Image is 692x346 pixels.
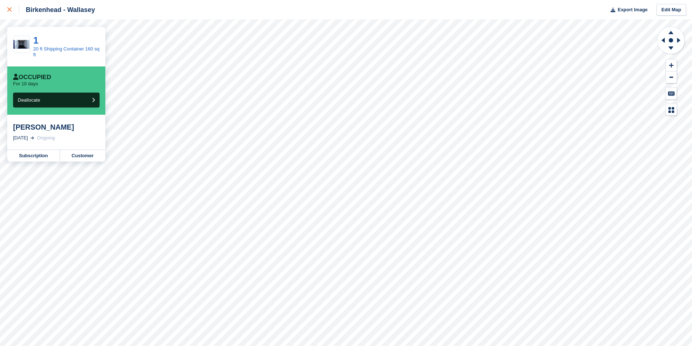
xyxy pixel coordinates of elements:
[80,43,122,48] div: Keywords by Traffic
[12,12,17,17] img: logo_orange.svg
[19,19,80,25] div: Domain: [DOMAIN_NAME]
[656,4,686,16] a: Edit Map
[13,123,100,131] div: [PERSON_NAME]
[33,35,39,46] a: 1
[13,74,51,81] div: Occupied
[666,60,677,72] button: Zoom In
[666,104,677,116] button: Map Legend
[18,97,40,103] span: Deallocate
[606,4,648,16] button: Export Image
[20,12,36,17] div: v 4.0.24
[618,6,647,13] span: Export Image
[7,150,60,162] a: Subscription
[31,137,34,139] img: arrow-right-light-icn-cde0832a797a2874e46488d9cf13f60e5c3a73dbe684e267c42b8395dfbc2abf.svg
[13,134,28,142] div: [DATE]
[666,72,677,84] button: Zoom Out
[33,46,100,57] a: 20 ft Shipping Container 160 sq ft
[666,87,677,99] button: Keyboard Shortcuts
[12,19,17,25] img: website_grey.svg
[19,5,95,14] div: Birkenhead - Wallasey
[28,43,65,48] div: Domain Overview
[60,150,105,162] a: Customer
[13,81,38,87] p: For 10 days
[13,40,29,49] img: dji_fly_20250523_133306_0275_1748718634455_photo.JPG
[20,42,25,48] img: tab_domain_overview_orange.svg
[13,93,100,107] button: Deallocate
[37,134,55,142] div: Ongoing
[72,42,78,48] img: tab_keywords_by_traffic_grey.svg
